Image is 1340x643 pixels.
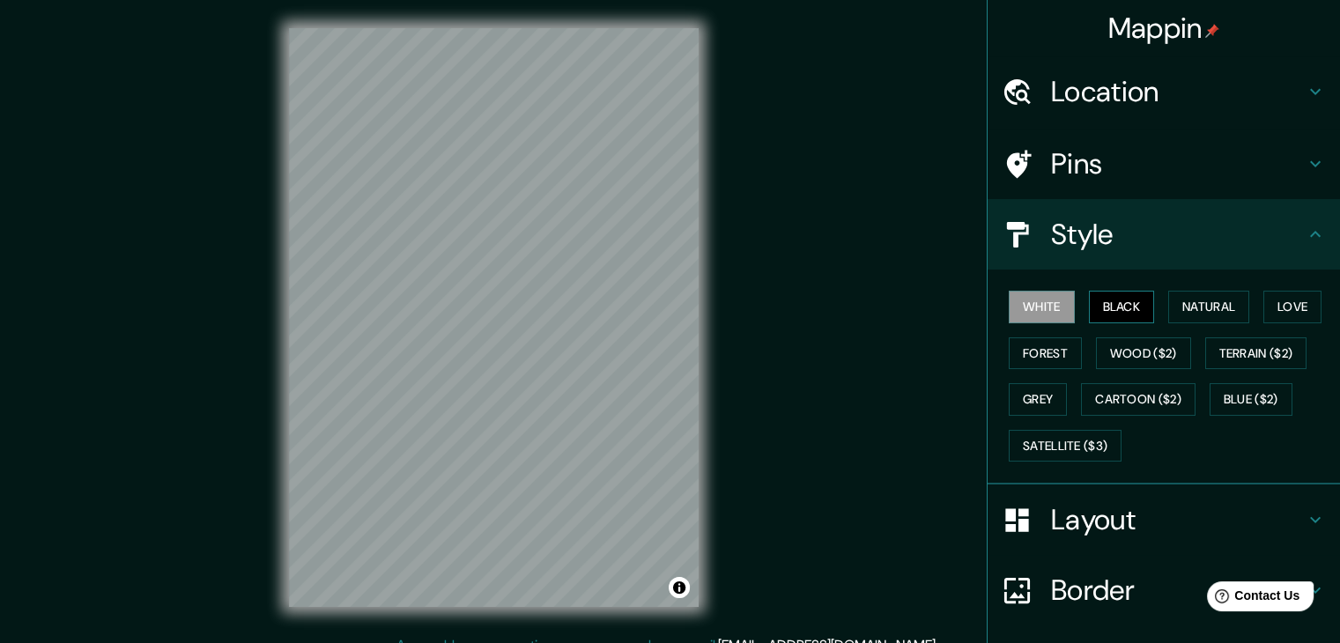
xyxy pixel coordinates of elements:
h4: Style [1051,217,1305,252]
button: Terrain ($2) [1205,337,1307,370]
div: Layout [988,484,1340,555]
img: pin-icon.png [1205,24,1219,38]
button: Forest [1009,337,1082,370]
button: Satellite ($3) [1009,430,1122,462]
h4: Mappin [1108,11,1220,46]
div: Pins [988,129,1340,199]
div: Location [988,56,1340,127]
canvas: Map [289,28,699,607]
h4: Pins [1051,146,1305,181]
button: Black [1089,291,1155,323]
button: Cartoon ($2) [1081,383,1196,416]
button: Love [1263,291,1321,323]
div: Style [988,199,1340,270]
button: Natural [1168,291,1249,323]
div: Border [988,555,1340,625]
button: Wood ($2) [1096,337,1191,370]
button: Grey [1009,383,1067,416]
h4: Location [1051,74,1305,109]
button: Blue ($2) [1210,383,1292,416]
button: White [1009,291,1075,323]
iframe: Help widget launcher [1183,574,1321,624]
h4: Layout [1051,502,1305,537]
button: Toggle attribution [669,577,690,598]
h4: Border [1051,573,1305,608]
